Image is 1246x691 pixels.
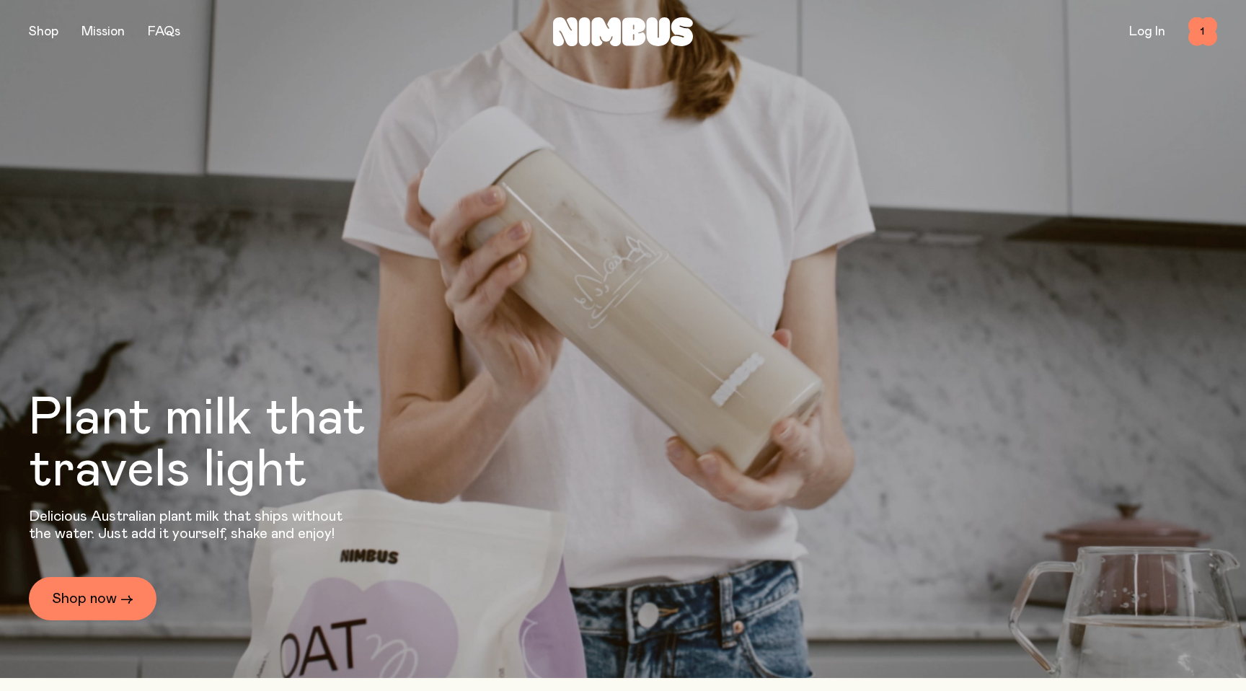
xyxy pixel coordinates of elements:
a: Log In [1129,25,1165,38]
button: 1 [1188,17,1217,46]
a: Mission [81,25,125,38]
p: Delicious Australian plant milk that ships without the water. Just add it yourself, shake and enjoy! [29,508,352,542]
a: FAQs [148,25,180,38]
a: Shop now → [29,577,156,620]
h1: Plant milk that travels light [29,392,444,496]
